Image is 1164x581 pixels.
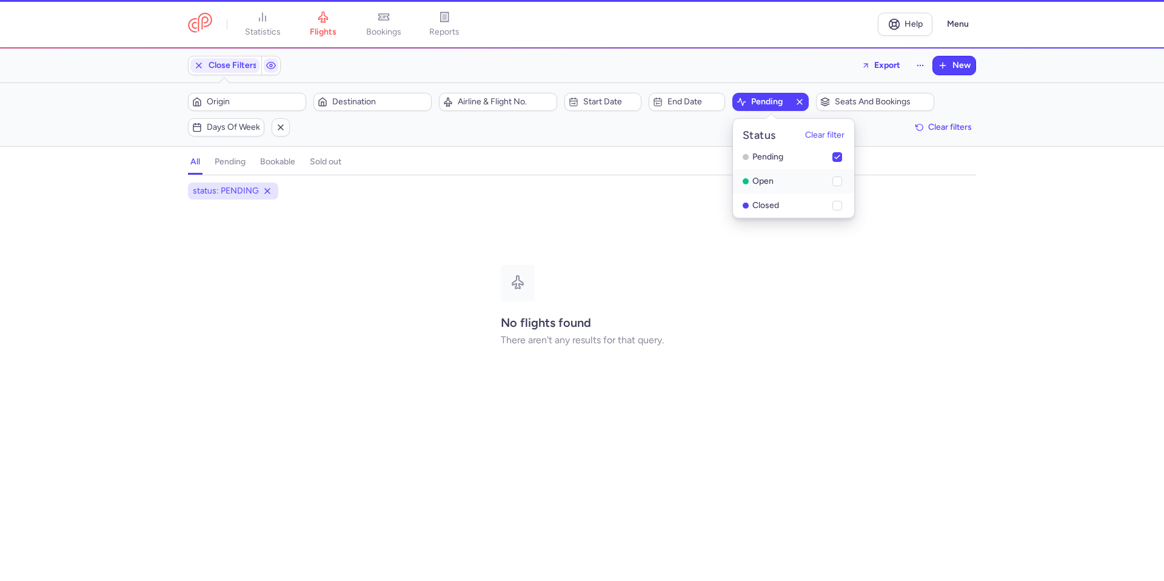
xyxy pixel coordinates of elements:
[260,156,295,167] h4: bookable
[310,27,336,38] span: flights
[878,13,932,36] a: Help
[501,335,664,346] p: There aren't any results for that query.
[564,93,641,111] button: Start date
[905,19,923,29] span: Help
[751,97,790,107] span: pending
[911,118,976,136] button: Clear filters
[743,154,749,160] span: PENDING
[189,56,261,75] button: Close Filters
[353,11,414,38] a: bookings
[874,61,900,70] span: Export
[743,129,776,143] h5: Status
[805,131,845,141] button: Clear filter
[743,178,749,184] span: OPEN
[188,118,264,136] button: Days of week
[188,13,212,35] a: CitizenPlane red outlined logo
[940,13,976,36] button: Menu
[414,11,475,38] a: reports
[743,203,749,209] span: CLOSED
[933,56,975,75] button: New
[835,97,930,107] span: Seats and bookings
[188,93,306,111] button: Origin
[232,11,293,38] a: statistics
[332,97,427,107] span: Destination
[952,61,971,70] span: New
[732,93,809,111] button: pending
[190,156,200,167] h4: all
[458,97,553,107] span: Airline & Flight No.
[209,61,257,70] span: Close Filters
[816,93,934,111] button: Seats and bookings
[501,315,591,330] strong: No flights found
[207,123,260,132] span: Days of week
[193,185,259,197] span: status: PENDING
[649,93,725,111] button: End date
[429,27,460,38] span: reports
[215,156,246,167] h4: pending
[854,56,908,75] button: Export
[583,97,637,107] span: Start date
[310,156,341,167] h4: sold out
[928,123,972,132] span: Clear filters
[207,97,302,107] span: Origin
[366,27,401,38] span: bookings
[293,11,353,38] a: flights
[667,97,721,107] span: End date
[313,93,432,111] button: Destination
[439,93,557,111] button: Airline & Flight No.
[245,27,281,38] span: statistics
